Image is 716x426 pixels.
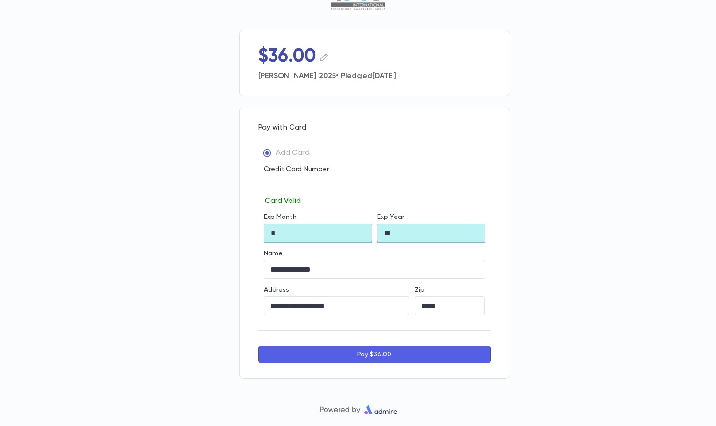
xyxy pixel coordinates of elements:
p: Credit Card Number [264,166,485,173]
label: Name [264,250,283,257]
p: [PERSON_NAME] 2025 • Pledged [DATE] [258,68,491,81]
label: Address [264,286,290,294]
p: Add Card [276,148,310,158]
p: Pay with Card [258,123,491,132]
label: Exp Month [264,213,297,221]
p: Card Valid [264,195,485,206]
p: $36.00 [258,45,317,68]
label: Zip [415,286,424,294]
label: Exp Year [377,213,404,221]
button: Pay $36.00 [258,346,491,363]
iframe: card [264,176,485,195]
